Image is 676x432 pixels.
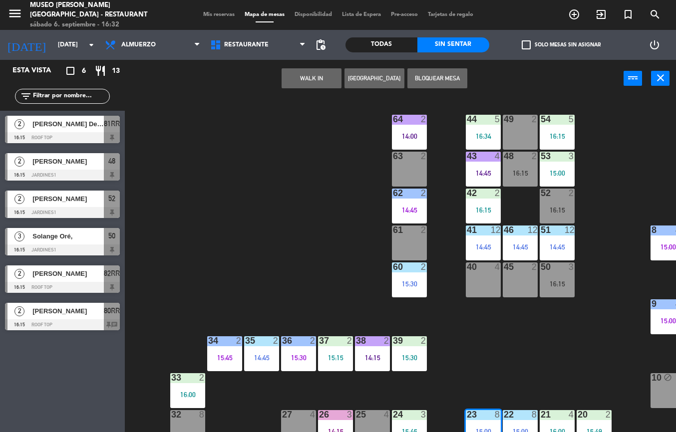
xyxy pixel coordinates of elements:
[651,71,670,86] button: close
[421,225,427,234] div: 2
[355,354,390,361] div: 14:15
[82,65,86,77] span: 6
[532,262,538,271] div: 2
[337,12,386,17] span: Lista de Espera
[244,354,279,361] div: 14:45
[14,157,24,167] span: 2
[108,155,115,167] span: 48
[392,354,427,361] div: 15:30
[14,119,24,129] span: 2
[121,41,156,48] span: Almuerzo
[5,65,72,77] div: Esta vista
[104,118,120,130] span: 81RR
[421,189,427,198] div: 2
[282,68,341,88] button: WALK IN
[624,71,642,86] button: power_input
[495,152,501,161] div: 4
[569,115,575,124] div: 5
[627,72,639,84] i: power_input
[14,306,24,316] span: 2
[522,40,601,49] label: Solo mesas sin asignar
[421,336,427,345] div: 2
[104,305,120,317] span: 80RR
[649,39,661,51] i: power_settings_new
[281,354,316,361] div: 15:30
[32,231,104,241] span: Solange Oré,
[528,225,538,234] div: 12
[569,189,575,198] div: 2
[347,336,353,345] div: 2
[170,391,205,398] div: 16:00
[347,410,353,419] div: 3
[104,267,120,279] span: 82RR
[606,410,612,419] div: 2
[423,12,478,17] span: Tarjetas de regalo
[495,115,501,124] div: 5
[652,225,652,234] div: 8
[466,207,501,214] div: 16:15
[7,6,22,21] i: menu
[421,262,427,271] div: 2
[240,12,290,17] span: Mapa de mesas
[522,40,531,49] span: check_box_outline_blank
[540,280,575,287] div: 16:15
[112,65,120,77] span: 13
[224,41,269,48] span: Restaurante
[386,12,423,17] span: Pre-acceso
[569,152,575,161] div: 3
[32,194,104,204] span: [PERSON_NAME]
[491,225,501,234] div: 12
[14,231,24,241] span: 3
[282,410,283,419] div: 27
[199,410,205,419] div: 8
[273,336,279,345] div: 2
[649,8,661,20] i: search
[417,37,489,52] div: Sin sentar
[14,269,24,279] span: 2
[32,156,104,167] span: [PERSON_NAME]
[655,72,667,84] i: close
[421,410,427,419] div: 3
[310,336,316,345] div: 2
[495,189,501,198] div: 2
[319,336,320,345] div: 37
[245,336,246,345] div: 35
[236,336,242,345] div: 2
[392,207,427,214] div: 14:45
[595,8,607,20] i: exit_to_app
[32,91,109,102] input: Filtrar por nombre...
[532,410,538,419] div: 8
[344,68,404,88] button: [GEOGRAPHIC_DATA]
[384,336,390,345] div: 2
[532,152,538,161] div: 2
[290,12,337,17] span: Disponibilidad
[503,170,538,177] div: 16:15
[392,280,427,287] div: 15:30
[652,299,652,308] div: 9
[7,6,22,24] button: menu
[32,119,104,129] span: [PERSON_NAME] De La [PERSON_NAME]
[540,170,575,177] div: 15:00
[30,20,162,30] div: sábado 6. septiembre - 16:32
[421,152,427,161] div: 2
